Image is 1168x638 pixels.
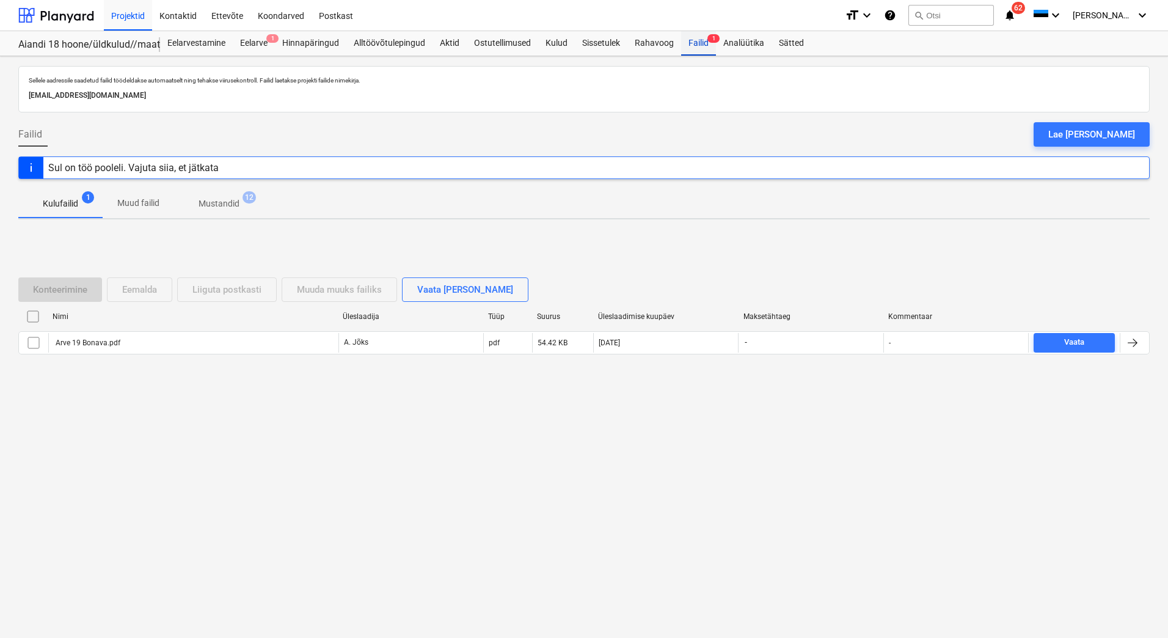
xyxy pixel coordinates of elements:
[433,31,467,56] a: Aktid
[343,312,478,321] div: Üleslaadija
[82,191,94,204] span: 1
[48,162,219,174] div: Sul on töö pooleli. Vajuta siia, et jätkata
[417,282,513,298] div: Vaata [PERSON_NAME]
[1073,10,1134,20] span: [PERSON_NAME]
[1135,8,1150,23] i: keyboard_arrow_down
[860,8,874,23] i: keyboard_arrow_down
[117,197,159,210] p: Muud failid
[488,312,527,321] div: Tüüp
[160,31,233,56] a: Eelarvestamine
[707,34,720,43] span: 1
[1064,335,1084,350] div: Vaata
[537,312,588,321] div: Suurus
[29,89,1139,102] p: [EMAIL_ADDRESS][DOMAIN_NAME]
[627,31,681,56] a: Rahavoog
[716,31,772,56] a: Analüütika
[489,339,500,347] div: pdf
[772,31,811,56] a: Sätted
[914,10,924,20] span: search
[43,197,78,210] p: Kulufailid
[54,339,120,347] div: Arve 19 Bonava.pdf
[344,337,368,348] p: A. Jõks
[18,38,145,51] div: Aiandi 18 hoone/üldkulud//maatööd (2101944//2101951)
[884,8,896,23] i: Abikeskus
[1107,579,1168,638] iframe: Chat Widget
[1048,127,1135,142] div: Lae [PERSON_NAME]
[1012,2,1025,14] span: 62
[53,312,333,321] div: Nimi
[681,31,716,56] a: Failid1
[1034,122,1150,147] button: Lae [PERSON_NAME]
[233,31,275,56] div: Eelarve
[743,312,879,321] div: Maksetähtaeg
[908,5,994,26] button: Otsi
[681,31,716,56] div: Failid
[243,191,256,204] span: 12
[575,31,627,56] a: Sissetulek
[199,197,239,210] p: Mustandid
[889,339,891,347] div: -
[18,127,42,142] span: Failid
[599,339,620,347] div: [DATE]
[1004,8,1016,23] i: notifications
[888,312,1024,321] div: Kommentaar
[29,76,1139,84] p: Sellele aadressile saadetud failid töödeldakse automaatselt ning tehakse viirusekontroll. Failid ...
[266,34,279,43] span: 1
[598,312,734,321] div: Üleslaadimise kuupäev
[402,277,528,302] button: Vaata [PERSON_NAME]
[467,31,538,56] a: Ostutellimused
[538,31,575,56] a: Kulud
[1048,8,1063,23] i: keyboard_arrow_down
[275,31,346,56] a: Hinnapäringud
[845,8,860,23] i: format_size
[346,31,433,56] a: Alltöövõtulepingud
[743,337,748,348] span: -
[1034,333,1115,353] button: Vaata
[233,31,275,56] a: Eelarve1
[538,339,568,347] div: 54.42 KB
